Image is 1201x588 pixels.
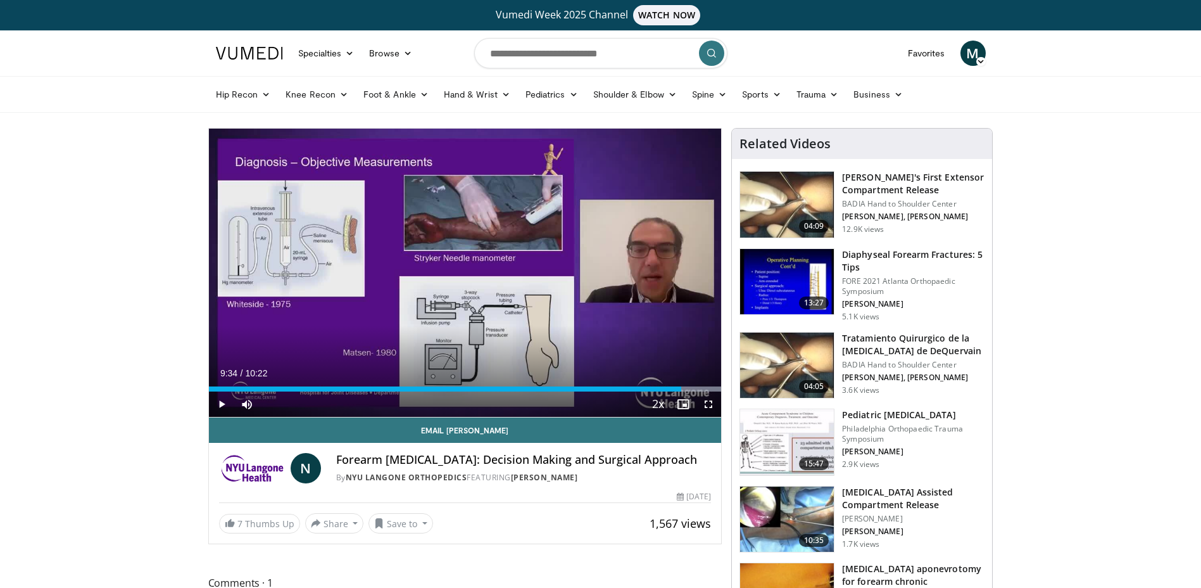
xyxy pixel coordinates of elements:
[436,82,518,107] a: Hand & Wrist
[740,249,834,315] img: 181f810e-e302-4326-8cf4-6288db1a84a7.150x105_q85_crop-smart_upscale.jpg
[474,38,727,68] input: Search topics, interventions
[336,453,711,467] h4: Forearm [MEDICAL_DATA]: Decision Making and Surgical Approach
[740,172,834,238] img: O0cEsGv5RdudyPNn4xMDoxOjBzMTt2bJ_1.150x105_q85_crop-smart_upscale.jpg
[241,368,243,378] span: /
[368,513,433,534] button: Save to
[842,486,984,511] h3: [MEDICAL_DATA] Assisted Compartment Release
[278,82,356,107] a: Knee Recon
[842,424,984,444] p: Philadelphia Orthopaedic Trauma Symposium
[740,409,834,475] img: 9a421967-a875-4fb4-aa2f-1ffe3d472be9.150x105_q85_crop-smart_upscale.jpg
[336,472,711,483] div: By FEATURING
[739,248,984,322] a: 13:27 Diaphyseal Forearm Fractures: 5 Tips FORE 2021 Atlanta Orthopaedic Symposium [PERSON_NAME] ...
[842,199,984,209] p: BADIA Hand to Shoulder Center
[218,5,984,25] a: Vumedi Week 2025 ChannelWATCH NOW
[305,513,364,534] button: Share
[842,447,984,457] p: [PERSON_NAME]
[842,332,984,357] h3: Tratamiento Quirurgico de la [MEDICAL_DATA] de DeQuervain
[842,514,984,524] p: [PERSON_NAME]
[677,491,711,502] div: [DATE]
[346,472,467,483] a: NYU Langone Orthopedics
[842,276,984,297] p: FORE 2021 Atlanta Orthopaedic Symposium
[900,41,953,66] a: Favorites
[739,486,984,553] a: 10:35 [MEDICAL_DATA] Assisted Compartment Release [PERSON_NAME] [PERSON_NAME] 1.7K views
[633,5,700,25] span: WATCH NOW
[842,409,984,421] h3: Pediatric [MEDICAL_DATA]
[739,136,831,151] h4: Related Videos
[799,380,829,393] span: 04:05
[208,82,279,107] a: Hip Recon
[219,453,286,483] img: NYU Langone Orthopedics
[209,418,722,443] a: Email [PERSON_NAME]
[960,41,986,66] a: M
[739,332,984,399] a: 04:05 Tratamiento Quirurgico de la [MEDICAL_DATA] de DeQuervain BADIA Hand to Shoulder Center [PE...
[740,333,834,399] img: O0cEsGv5RdudyPNn4xMDoxOjBzMTt2bJ.150x105_q85_crop-smart_upscale.jpg
[216,47,283,60] img: VuMedi Logo
[734,82,789,107] a: Sports
[842,360,984,370] p: BADIA Hand to Shoulder Center
[789,82,846,107] a: Trauma
[842,248,984,274] h3: Diaphyseal Forearm Fractures: 5 Tips
[739,409,984,476] a: 15:47 Pediatric [MEDICAL_DATA] Philadelphia Orthopaedic Trauma Symposium [PERSON_NAME] 2.9K views
[645,392,670,417] button: Playback Rate
[684,82,734,107] a: Spine
[586,82,684,107] a: Shoulder & Elbow
[799,457,829,470] span: 15:47
[842,373,984,383] p: [PERSON_NAME], [PERSON_NAME]
[650,516,711,531] span: 1,567 views
[670,392,696,417] button: Enable picture-in-picture mode
[842,385,879,395] p: 3.6K views
[511,472,578,483] a: [PERSON_NAME]
[356,82,436,107] a: Foot & Ankle
[209,387,722,392] div: Progress Bar
[842,171,984,196] h3: [PERSON_NAME]'s First Extensor Compartment Release
[842,459,879,470] p: 2.9K views
[245,368,267,378] span: 10:22
[842,299,984,309] p: [PERSON_NAME]
[842,224,884,234] p: 12.9K views
[219,514,300,534] a: 7 Thumbs Up
[220,368,237,378] span: 9:34
[234,392,260,417] button: Mute
[799,297,829,309] span: 13:27
[291,453,321,483] a: N
[237,518,242,530] span: 7
[842,212,984,222] p: [PERSON_NAME], [PERSON_NAME]
[209,392,234,417] button: Play
[740,487,834,553] img: 9PXNFW8221SuaG0X4xMDoxOm1xO1xPzH.150x105_q85_crop-smart_upscale.jpg
[209,129,722,418] video-js: Video Player
[518,82,586,107] a: Pediatrics
[696,392,721,417] button: Fullscreen
[739,171,984,238] a: 04:09 [PERSON_NAME]'s First Extensor Compartment Release BADIA Hand to Shoulder Center [PERSON_NA...
[799,220,829,233] span: 04:09
[842,312,879,322] p: 5.1K views
[799,534,829,547] span: 10:35
[842,539,879,549] p: 1.7K views
[842,527,984,537] p: [PERSON_NAME]
[362,41,420,66] a: Browse
[291,41,362,66] a: Specialties
[846,82,910,107] a: Business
